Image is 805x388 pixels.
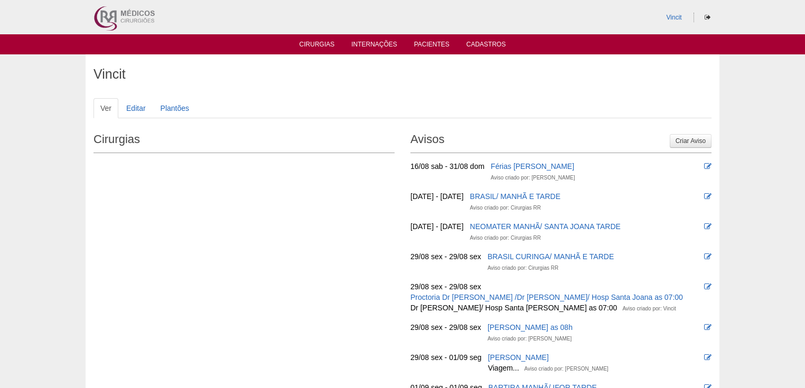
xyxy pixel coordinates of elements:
[93,68,712,81] h1: Vincit
[667,14,682,21] a: Vincit
[410,191,464,202] div: [DATE] - [DATE]
[93,98,118,118] a: Ver
[414,41,450,51] a: Pacientes
[704,283,712,290] i: Editar
[93,129,395,153] h2: Cirurgias
[351,41,397,51] a: Internações
[119,98,153,118] a: Editar
[299,41,335,51] a: Cirurgias
[410,251,481,262] div: 29/08 sex - 29/08 sex
[410,322,481,333] div: 29/08 sex - 29/08 sex
[410,293,683,301] a: Proctoria Dr [PERSON_NAME] /Dr [PERSON_NAME]/ Hosp Santa Joana as 07:00
[154,98,196,118] a: Plantões
[410,352,482,363] div: 29/08 sex - 01/09 seg
[488,263,558,273] div: Aviso criado por: Cirurgias RR
[410,302,617,313] div: Dr [PERSON_NAME]/ Hosp Santa [PERSON_NAME] as 07:00
[705,14,710,21] i: Sair
[704,223,712,230] i: Editar
[488,252,614,261] a: BRASIL CURINGA/ MANHÃ E TARDE
[704,324,712,331] i: Editar
[704,354,712,361] i: Editar
[488,334,572,344] div: Aviso criado por: [PERSON_NAME]
[488,323,573,332] a: [PERSON_NAME] as 08h
[470,233,541,243] div: Aviso criado por: Cirurgias RR
[491,162,574,171] a: Férias [PERSON_NAME]
[525,364,609,374] div: Aviso criado por: [PERSON_NAME]
[704,253,712,260] i: Editar
[488,353,549,362] a: [PERSON_NAME]
[470,203,541,213] div: Aviso criado por: Cirurgias RR
[491,173,575,183] div: Aviso criado por: [PERSON_NAME]
[704,193,712,200] i: Editar
[410,129,712,153] h2: Avisos
[410,281,481,292] div: 29/08 sex - 29/08 sex
[470,192,560,201] a: BRASIL/ MANHÃ E TARDE
[670,134,712,148] a: Criar Aviso
[410,161,484,172] div: 16/08 sab - 31/08 dom
[410,221,464,232] div: [DATE] - [DATE]
[622,304,676,314] div: Aviso criado por: Vincit
[488,363,519,373] div: Viagem...
[470,222,621,231] a: NEOMATER MANHÃ/ SANTA JOANA TARDE
[466,41,506,51] a: Cadastros
[704,163,712,170] i: Editar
